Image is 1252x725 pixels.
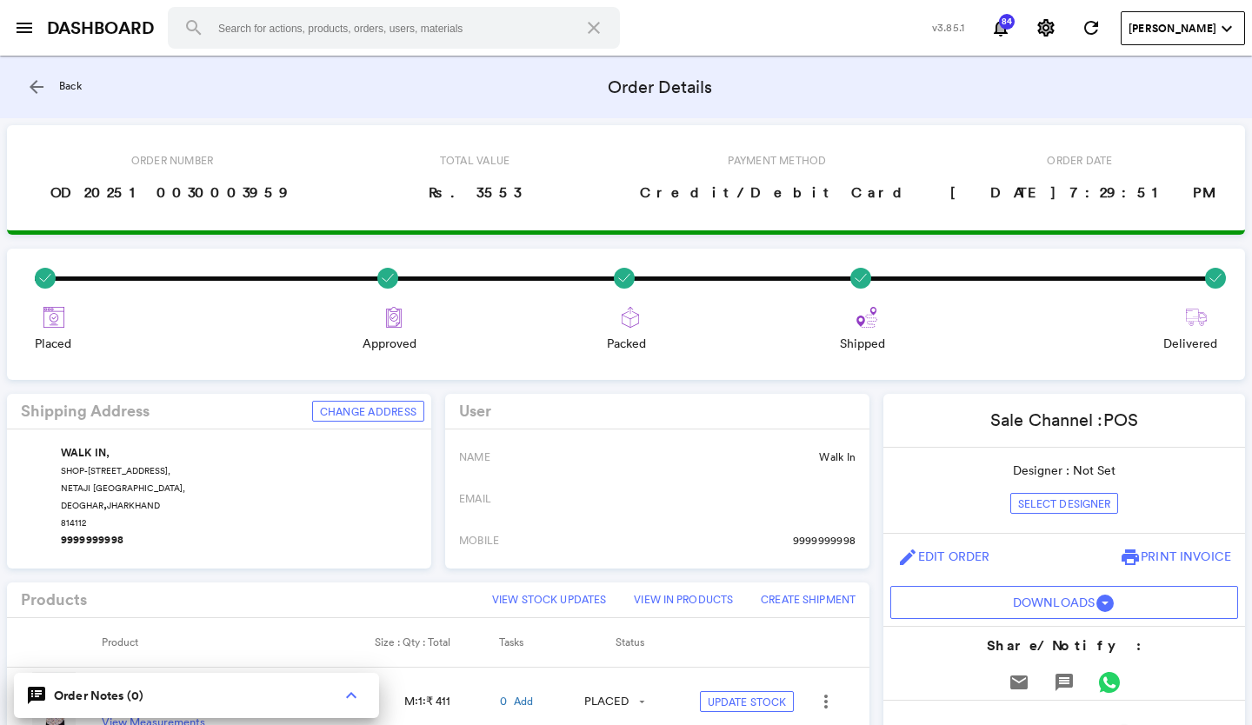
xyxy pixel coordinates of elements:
[1036,17,1056,38] md-icon: settings
[459,402,491,420] h4: User
[583,691,644,712] md-select: PLACED
[19,70,54,104] button: arrow_back
[500,694,507,710] a: 0
[61,445,107,461] span: WALK IN
[102,618,373,667] th: Product
[383,307,404,328] img: approve.svg
[1092,665,1127,700] button: Send WhatsApp
[422,175,528,210] span: Rs. 3553
[363,335,416,352] span: Approved
[26,76,47,97] md-icon: arrow_back
[1113,541,1238,572] button: printPrint Invoice
[1029,10,1063,45] button: Settings
[1081,17,1102,38] md-icon: refresh
[124,146,221,175] span: Order Number
[793,533,856,548] span: 9999999998
[990,408,1138,433] p: Sale Channel :
[1186,307,1207,328] img: truck-delivering.svg
[404,694,415,708] span: M
[620,307,641,328] img: export.svg
[761,592,856,607] span: Create Shipment
[803,684,849,719] md-menu: Edit Product in New Tab
[897,547,918,568] md-icon: edit
[573,7,615,49] button: Clear
[21,402,150,420] h4: Shipping Address
[890,586,1238,619] button: User
[499,618,583,667] th: Tasks
[459,449,490,464] span: NAME
[890,541,996,572] a: editEdit Order
[61,499,103,512] span: DEOGHAR
[59,78,82,93] span: Back
[418,694,423,708] span: 1
[61,482,185,495] span: NETAJI [GEOGRAPHIC_DATA],
[1018,496,1111,511] span: Select Designer
[61,443,417,548] div: , ,
[61,516,86,529] span: 814112
[7,10,42,45] button: open sidebar
[918,549,989,564] span: Edit Order
[983,10,1018,45] button: Notifications
[614,268,635,289] img: success.svg
[998,17,1016,26] span: 84
[1013,462,1115,479] p: Designer :
[26,685,47,706] md-icon: speaker_notes
[43,175,302,210] span: OD202510030003959
[54,687,143,704] span: Order Notes (0)
[459,491,491,506] span: EMAIL
[492,592,606,607] span: View Stock Updates
[1047,665,1082,700] button: Send Message
[320,404,416,419] span: Change Address
[514,694,534,708] a: Add
[943,175,1217,210] span: [DATE] 7:29:51 PM
[932,20,964,35] span: v3.85.1
[633,175,922,210] span: Credit/Debit Card
[341,685,362,706] md-icon: {{showOrderChat ? 'keyboard_arrow_down' : 'keyboard_arrow_up'}}
[1073,462,1115,478] span: Not Set
[35,268,56,289] img: success.svg
[168,7,620,49] input: Search for actions, products, orders, users, materials
[426,694,450,708] span: ₹ 411
[816,691,836,712] md-icon: more_vert
[21,591,87,609] h4: Products
[634,592,733,607] span: View In Products
[61,464,170,477] span: SHOP-[STREET_ADDRESS],
[1205,268,1226,289] img: success.svg
[608,75,712,100] span: Order Details
[1103,409,1138,430] span: pos
[1074,10,1109,45] button: Refresh State
[584,694,629,710] div: PLACED
[183,17,204,38] md-icon: search
[883,635,1245,656] h4: Share/Notify :
[173,7,215,49] button: Search
[312,401,424,422] button: Change Address
[1141,549,1231,564] span: Print Invoice
[840,335,885,352] span: Shipped
[1163,335,1217,352] span: Delivered
[485,589,613,610] button: View Stock Updates
[627,589,740,610] a: View In Products
[607,335,646,352] span: Packed
[1010,493,1119,514] button: Select Designer
[1040,146,1119,175] span: Order Date
[583,17,604,38] md-icon: close
[14,17,35,38] md-icon: menu
[990,17,1011,38] md-icon: notifications
[754,589,862,610] button: Create Shipment
[850,268,871,289] img: success.svg
[61,532,123,548] span: 9999999998
[583,618,693,667] th: Status
[1120,547,1141,568] md-icon: print
[459,533,499,548] span: MOBILE
[809,684,843,719] button: Open phone interactions menu
[377,268,398,289] img: success.svg
[107,499,160,512] span: JHARKHAND
[700,691,794,712] button: Update Stock
[1121,11,1245,45] button: User
[47,16,154,41] a: DASHBOARD
[819,449,856,464] span: Walk In
[1129,21,1216,37] span: [PERSON_NAME]
[1009,672,1029,693] md-icon: email
[43,307,64,328] img: places.svg
[1095,593,1115,614] md-icon: arrow_drop_down_circle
